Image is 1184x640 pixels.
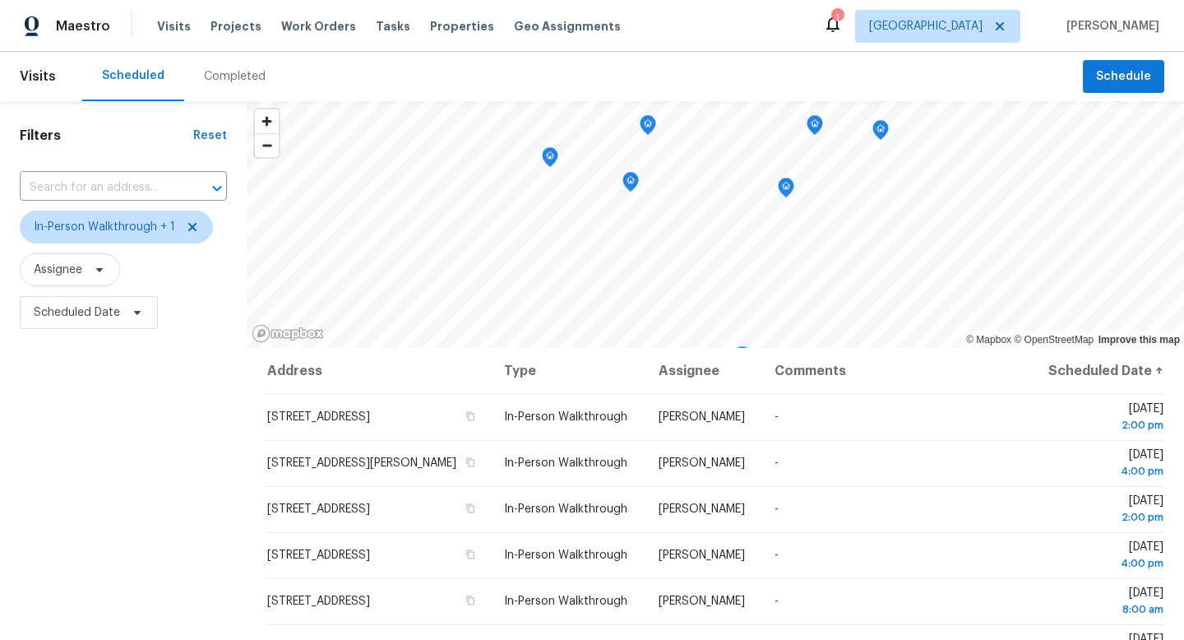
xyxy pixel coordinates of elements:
span: [PERSON_NAME] [659,596,745,607]
span: - [775,457,779,469]
span: - [775,596,779,607]
div: Map marker [872,120,889,146]
div: 2:00 pm [1044,417,1163,434]
th: Comments [761,348,1031,394]
div: 4:00 pm [1044,555,1163,572]
span: In-Person Walkthrough [504,411,627,423]
span: Tasks [376,21,410,32]
span: [STREET_ADDRESS] [267,411,370,423]
span: [GEOGRAPHIC_DATA] [869,18,983,35]
span: In-Person Walkthrough [504,550,627,561]
div: Map marker [778,178,794,203]
span: In-Person Walkthrough [504,457,627,469]
span: Geo Assignments [514,18,621,35]
a: Mapbox [966,334,1011,346]
span: [STREET_ADDRESS][PERSON_NAME] [267,457,456,469]
span: - [775,503,779,515]
span: [STREET_ADDRESS] [267,596,370,607]
div: 4:00 pm [1044,463,1163,480]
button: Copy Address [463,593,478,608]
span: [PERSON_NAME] [659,457,745,469]
span: Visits [157,18,191,35]
button: Zoom out [255,133,279,157]
canvas: Map [247,101,1184,348]
span: [DATE] [1044,587,1163,618]
div: 2:00 pm [1044,509,1163,526]
th: Scheduled Date ↑ [1031,348,1164,394]
div: Map marker [734,346,751,372]
th: Address [266,348,491,394]
button: Open [206,177,229,200]
th: Assignee [645,348,761,394]
span: Scheduled Date [34,304,120,321]
a: Improve this map [1098,334,1180,346]
span: [DATE] [1044,541,1163,572]
div: Map marker [542,147,558,173]
span: Work Orders [281,18,356,35]
span: In-Person Walkthrough + 1 [34,219,175,235]
span: [PERSON_NAME] [659,550,745,561]
div: Reset [193,128,227,144]
div: Completed [204,68,266,85]
span: - [775,411,779,423]
button: Copy Address [463,501,478,516]
a: OpenStreetMap [1014,334,1094,346]
div: Map marker [807,115,823,141]
input: Search for an address... [20,175,181,201]
div: Map marker [640,115,656,141]
span: In-Person Walkthrough [504,503,627,515]
button: Copy Address [463,455,478,470]
a: Mapbox homepage [252,324,324,343]
span: - [775,550,779,561]
div: 1 [831,10,843,26]
button: Copy Address [463,547,478,562]
span: Projects [210,18,261,35]
div: 8:00 am [1044,601,1163,618]
span: [DATE] [1044,403,1163,434]
span: Properties [430,18,494,35]
span: [DATE] [1044,449,1163,480]
div: Scheduled [102,67,164,84]
button: Schedule [1083,60,1164,94]
span: Visits [20,58,56,95]
span: [DATE] [1044,495,1163,526]
span: [PERSON_NAME] [659,503,745,515]
span: Zoom out [255,134,279,157]
button: Zoom in [255,109,279,133]
span: Schedule [1096,67,1151,87]
th: Type [491,348,645,394]
span: [STREET_ADDRESS] [267,550,370,561]
span: Maestro [56,18,110,35]
h1: Filters [20,128,193,144]
span: Assignee [34,262,82,278]
span: In-Person Walkthrough [504,596,627,607]
div: Map marker [622,172,639,197]
span: [PERSON_NAME] [1060,18,1159,35]
span: [STREET_ADDRESS] [267,503,370,515]
span: [PERSON_NAME] [659,411,745,423]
